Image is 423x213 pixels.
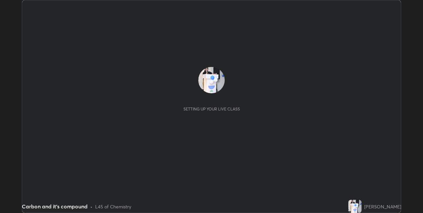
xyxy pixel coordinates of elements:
div: Carbon and it's compound [22,202,88,210]
img: a992166efcf74db390abc7207ce3454e.jpg [348,200,362,213]
img: a992166efcf74db390abc7207ce3454e.jpg [198,67,225,93]
div: Setting up your live class [183,106,240,111]
div: [PERSON_NAME] [364,203,401,210]
div: L45 of Chemistry [95,203,131,210]
div: • [90,203,93,210]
